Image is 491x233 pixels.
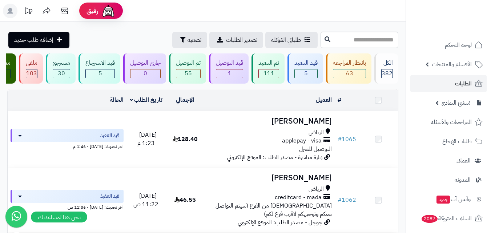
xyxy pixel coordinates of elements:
a: تاريخ الطلب [130,96,163,104]
span: رفيق [86,7,98,15]
h3: [PERSON_NAME] [208,174,332,182]
a: قيد التوصيل 1 [208,53,250,84]
a: الحالة [110,96,124,104]
img: ai-face.png [101,4,116,18]
span: المراجعات والأسئلة [431,117,472,127]
div: ملغي [26,59,37,67]
a: ملغي 103 [17,53,44,84]
span: 128.40 [173,135,198,144]
span: جديد [436,196,450,204]
a: طلباتي المُوكلة [265,32,318,48]
div: اخر تحديث: [DATE] - 1:46 م [11,142,124,150]
a: بانتظار المراجعة 63 [325,53,373,84]
span: الأقسام والمنتجات [432,59,472,69]
span: طلبات الإرجاع [442,136,472,146]
span: 30 [58,69,65,78]
span: الرياض [309,128,324,137]
span: الرياض [309,185,324,193]
div: الكل [381,59,393,67]
a: الإجمالي [176,96,194,104]
span: قيد التنفيذ [100,193,119,200]
div: اخر تحديث: [DATE] - 11:36 ص [11,203,124,210]
div: تم التنفيذ [258,59,279,67]
span: # [338,135,342,144]
div: 30 [53,69,70,78]
a: تم التنفيذ 111 [250,53,286,84]
span: زيارة مباشرة - مصدر الطلب: الموقع الإلكتروني [227,153,322,162]
div: 1 [216,69,243,78]
span: قيد التنفيذ [100,132,119,139]
a: الكل382 [373,53,400,84]
span: الطلبات [455,79,472,89]
a: # [338,96,341,104]
span: applepay - visa [282,137,322,145]
div: 0 [130,69,160,78]
span: 1 [228,69,232,78]
span: [DEMOGRAPHIC_DATA] من الفرع (سيتم التواصل معكم وتوجيهكم لاقرب فرع لكم) [216,201,332,218]
div: قيد التوصيل [216,59,243,67]
a: السلات المتروكة2087 [410,210,487,227]
a: العميل [316,96,332,104]
span: طلباتي المُوكلة [271,36,301,44]
div: جاري التوصيل [130,59,161,67]
div: تم التوصيل [176,59,201,67]
span: creditcard - mada [275,193,322,202]
img: logo-2.png [442,20,484,36]
span: وآتس آب [436,194,471,204]
span: مُنشئ النماذج [442,98,471,108]
a: مسترجع 30 [44,53,77,84]
div: مسترجع [53,59,70,67]
a: الطلبات [410,75,487,92]
span: 0 [144,69,147,78]
span: المدونة [455,175,471,185]
a: جاري التوصيل 0 [122,53,168,84]
span: 63 [346,69,353,78]
a: طلبات الإرجاع [410,133,487,150]
a: المراجعات والأسئلة [410,113,487,131]
div: 111 [259,69,279,78]
div: 5 [86,69,114,78]
span: [DATE] - 11:22 ص [133,192,158,209]
a: تصدير الطلبات [209,32,263,48]
span: جوجل - مصدر الطلب: الموقع الإلكتروني [238,218,322,227]
a: تحديثات المنصة [19,4,37,20]
span: [DATE] - 1:23 م [136,130,157,148]
span: 46.55 [174,196,196,204]
span: 5 [304,69,308,78]
a: وآتس آبجديد [410,190,487,208]
span: 5 [98,69,102,78]
span: لوحة التحكم [445,40,472,50]
span: 382 [382,69,393,78]
span: 111 [263,69,274,78]
span: # [338,196,342,204]
div: 63 [333,69,366,78]
div: قيد التنفيذ [294,59,318,67]
a: لوحة التحكم [410,36,487,54]
span: 103 [26,69,37,78]
h3: [PERSON_NAME] [208,117,332,125]
a: قيد التنفيذ 5 [286,53,325,84]
div: 5 [295,69,317,78]
div: قيد الاسترجاع [85,59,115,67]
span: تصفية [188,36,201,44]
div: 55 [176,69,200,78]
a: #1065 [338,135,356,144]
span: إضافة طلب جديد [14,36,53,44]
a: العملاء [410,152,487,169]
span: تصدير الطلبات [226,36,257,44]
span: 2087 [422,215,438,223]
span: التوصيل للمنزل [299,145,332,153]
button: تصفية [172,32,207,48]
a: إضافة طلب جديد [8,32,69,48]
span: العملاء [456,156,471,166]
a: #1062 [338,196,356,204]
span: 55 [185,69,192,78]
span: السلات المتروكة [421,213,472,224]
a: تم التوصيل 55 [168,53,208,84]
a: المدونة [410,171,487,189]
div: بانتظار المراجعة [333,59,366,67]
a: قيد الاسترجاع 5 [77,53,122,84]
